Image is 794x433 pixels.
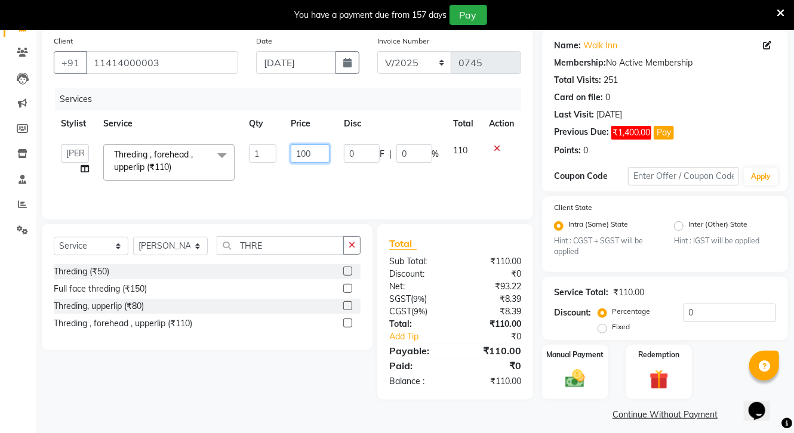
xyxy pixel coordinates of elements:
div: Points: [554,144,581,157]
a: Continue Without Payment [544,409,786,421]
th: Qty [242,110,284,137]
label: Client State [554,202,592,213]
div: ₹110.00 [456,318,531,330]
th: Disc [337,110,447,137]
div: 0 [583,144,588,157]
label: Invoice Number [377,36,429,47]
small: Hint : IGST will be applied [674,236,776,246]
input: Enter Offer / Coupon Code [628,167,739,185]
small: Hint : CGST + SGST will be applied [554,236,656,258]
div: No Active Membership [554,57,776,69]
span: Total [389,237,417,250]
div: ₹0 [468,330,531,343]
a: Add Tip [380,330,468,343]
span: CGST [389,306,411,317]
div: Paid: [380,358,456,373]
span: | [389,148,392,160]
span: F [380,148,384,160]
span: Threding , forehead , upperlip (₹110) [114,149,193,172]
div: Card on file: [554,91,603,104]
div: 251 [604,74,618,86]
label: Inter (Other) State [688,219,747,233]
span: SGST [389,293,411,304]
label: Fixed [612,321,630,332]
div: ₹8.39 [456,305,531,318]
img: _cash.svg [559,367,591,389]
div: ₹110.00 [456,375,531,388]
span: 9% [414,307,425,316]
div: Previous Due: [554,126,609,140]
div: Total: [380,318,456,330]
th: Action [482,110,521,137]
button: Apply [744,168,778,185]
div: Coupon Code [554,170,628,183]
div: ₹0 [456,358,531,373]
div: Total Visits: [554,74,601,86]
button: Pay [654,126,674,140]
div: ₹110.00 [456,255,531,268]
th: Total [447,110,482,137]
button: +91 [54,51,87,74]
label: Intra (Same) State [568,219,628,233]
div: Membership: [554,57,606,69]
input: Search by Name/Mobile/Email/Code [86,51,238,74]
div: ( ) [380,305,456,318]
label: Percentage [612,306,650,317]
th: Price [284,110,336,137]
a: x [171,162,177,172]
div: ₹0 [456,268,531,280]
label: Date [256,36,272,47]
button: Pay [450,5,487,25]
div: Services [55,88,530,110]
span: ₹1,400.00 [611,126,651,140]
div: ₹8.39 [456,293,531,305]
div: Threding , forehead , upperlip (₹110) [54,317,192,330]
div: Service Total: [554,286,608,299]
div: ₹110.00 [456,344,531,358]
div: Full face threding (₹150) [54,283,147,295]
div: Discount: [380,268,456,280]
div: Name: [554,39,581,52]
span: 9% [413,294,424,304]
iframe: chat widget [744,385,782,421]
div: ₹93.22 [456,280,531,293]
div: Threding (₹50) [54,265,109,278]
span: % [432,148,439,160]
img: _gift.svg [644,367,675,391]
div: You have a payment due from 157 days [295,9,447,21]
div: Payable: [380,344,456,358]
span: 110 [454,145,468,156]
div: Threding, upperlip (₹80) [54,300,144,313]
label: Redemption [638,350,679,360]
div: Sub Total: [380,255,456,268]
div: Balance : [380,375,456,388]
div: Discount: [554,307,591,319]
div: ( ) [380,293,456,305]
div: ₹110.00 [613,286,644,299]
th: Stylist [54,110,96,137]
label: Client [54,36,73,47]
div: Net: [380,280,456,293]
a: Walk Inn [583,39,617,52]
div: [DATE] [596,109,622,121]
input: Search or Scan [217,236,344,255]
label: Manual Payment [547,350,604,360]
div: 0 [605,91,610,104]
th: Service [96,110,242,137]
div: Last Visit: [554,109,594,121]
